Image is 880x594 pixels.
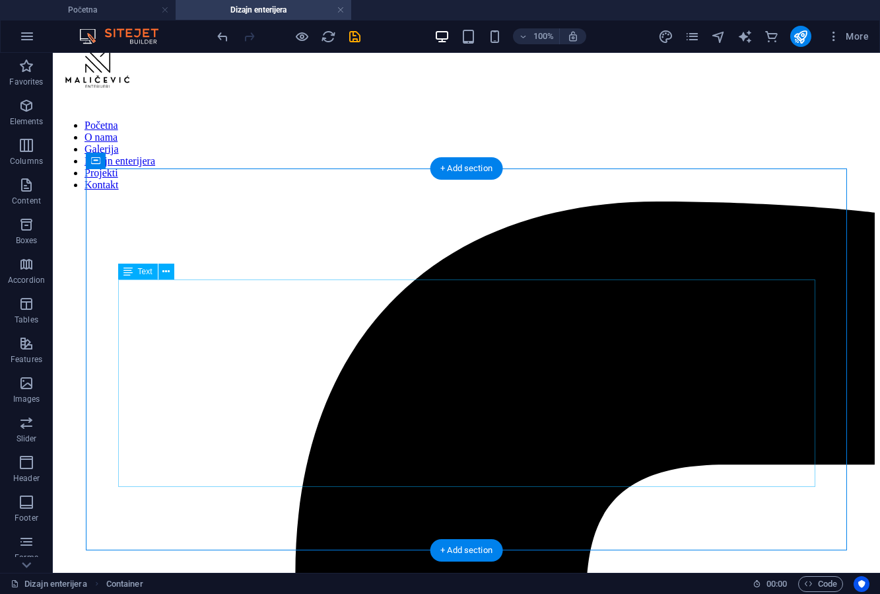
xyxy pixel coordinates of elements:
button: text_generator [737,28,753,44]
i: Commerce [764,29,779,44]
h6: Session time [753,576,788,592]
p: Footer [15,513,38,523]
button: Code [798,576,843,592]
i: Navigator [711,29,726,44]
span: 00 00 [766,576,787,592]
i: AI Writer [737,29,753,44]
button: 100% [513,28,560,44]
p: Elements [10,116,44,127]
p: Header [13,473,40,484]
p: Tables [15,315,38,325]
button: undo [215,28,230,44]
button: Click here to leave preview mode and continue editing [294,28,310,44]
button: Usercentrics [854,576,869,592]
p: Images [13,394,40,404]
img: Editor Logo [76,28,175,44]
p: Favorites [9,77,43,87]
button: navigator [711,28,727,44]
button: More [822,26,874,47]
button: commerce [764,28,780,44]
a: Click to cancel selection. Double-click to open Pages [11,576,87,592]
i: Save (Ctrl+S) [347,29,362,44]
span: Text [138,268,152,276]
i: Undo: Change text (Ctrl+Z) [215,29,230,44]
span: Code [804,576,837,592]
p: Forms [15,552,38,563]
button: design [658,28,674,44]
p: Accordion [8,275,45,285]
p: Columns [10,156,43,167]
span: : [776,579,778,589]
h6: 100% [533,28,554,44]
div: + Add section [430,539,503,562]
i: On resize automatically adjust zoom level to fit chosen device. [567,30,579,42]
button: save [347,28,362,44]
p: Features [11,354,42,365]
button: publish [790,26,811,47]
i: Reload page [321,29,336,44]
div: + Add section [430,157,503,180]
span: More [827,30,869,43]
p: Slider [17,433,37,444]
h4: Dizajn enterijera [176,3,351,17]
i: Pages (Ctrl+Alt+S) [685,29,700,44]
p: Content [12,196,41,206]
p: Boxes [16,235,38,246]
button: reload [320,28,336,44]
nav: breadcrumb [106,576,143,592]
i: Design (Ctrl+Alt+Y) [658,29,673,44]
i: Publish [793,29,808,44]
button: pages [685,28,700,44]
span: Click to select. Double-click to edit [106,576,143,592]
